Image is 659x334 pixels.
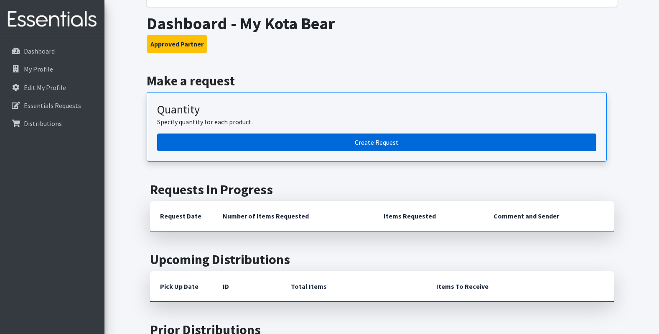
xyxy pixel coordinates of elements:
h2: Make a request [147,73,617,89]
p: Essentials Requests [24,101,81,110]
th: Total Items [281,271,426,302]
th: Comment and Sender [483,201,613,231]
a: Distributions [3,115,101,132]
th: Request Date [150,201,213,231]
p: Dashboard [24,47,55,55]
th: Items To Receive [426,271,614,302]
a: My Profile [3,61,101,77]
th: Items Requested [374,201,483,231]
th: ID [213,271,281,302]
button: Approved Partner [147,35,207,53]
p: Specify quantity for each product. [157,117,596,127]
a: Edit My Profile [3,79,101,96]
h2: Upcoming Distributions [150,252,614,267]
a: Create a request by quantity [157,134,596,151]
th: Pick Up Date [150,271,213,302]
p: My Profile [24,65,53,73]
a: Dashboard [3,43,101,59]
h3: Quantity [157,103,596,117]
p: Distributions [24,119,62,128]
th: Number of Items Requested [213,201,374,231]
h2: Requests In Progress [150,182,614,198]
a: Essentials Requests [3,97,101,114]
img: HumanEssentials [3,5,101,33]
h1: Dashboard - My Kota Bear [147,13,617,33]
p: Edit My Profile [24,83,66,92]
